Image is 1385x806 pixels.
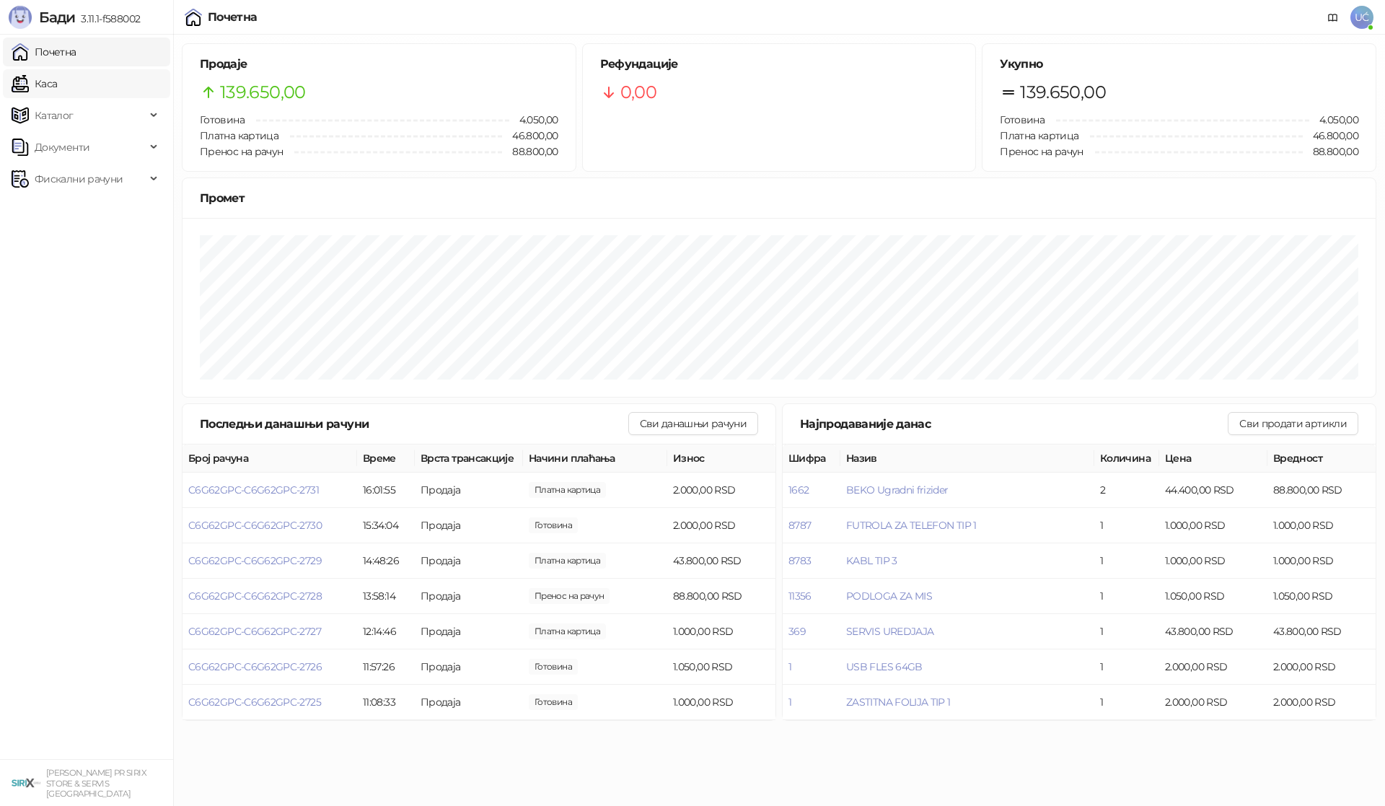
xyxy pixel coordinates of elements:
button: 1 [788,660,791,673]
span: 46.800,00 [1303,128,1358,144]
td: 2.000,00 RSD [1159,685,1267,720]
button: C6G62GPC-C6G62GPC-2726 [188,660,322,673]
button: C6G62GPC-C6G62GPC-2727 [188,625,321,638]
td: 11:08:33 [357,685,415,720]
span: UĆ [1350,6,1373,29]
div: Почетна [208,12,258,23]
span: 43.800,00 [529,553,606,569]
td: 1 [1094,614,1159,649]
button: 1662 [788,483,809,496]
small: [PERSON_NAME] PR SIRIX STORE & SERVIS [GEOGRAPHIC_DATA] [46,768,146,799]
span: 3.11.1-f588002 [75,12,140,25]
td: Продаја [415,473,523,508]
td: 2.000,00 RSD [1159,649,1267,685]
th: Износ [667,444,775,473]
td: 1.000,00 RSD [667,614,775,649]
button: 8787 [788,519,811,532]
th: Количина [1094,444,1159,473]
td: 14:48:26 [357,543,415,579]
td: 1.050,00 RSD [667,649,775,685]
span: 0,00 [620,79,656,106]
td: 11:57:26 [357,649,415,685]
th: Шифра [783,444,840,473]
td: 1.000,00 RSD [1267,543,1376,579]
button: C6G62GPC-C6G62GPC-2731 [188,483,319,496]
td: Продаја [415,685,523,720]
th: Вредност [1267,444,1376,473]
span: Платна картица [200,129,278,142]
h5: Укупно [1000,56,1358,73]
span: 1.000,00 [529,694,578,710]
button: USB FLES 64GB [846,660,923,673]
button: SERVIS UREDJAJA [846,625,933,638]
td: 2.000,00 RSD [1267,649,1376,685]
button: C6G62GPC-C6G62GPC-2729 [188,554,322,567]
td: 43.800,00 RSD [667,543,775,579]
button: ZASTITNA FOLIJA TIP 1 [846,696,951,709]
td: Продаја [415,614,523,649]
td: 44.400,00 RSD [1159,473,1267,508]
img: Logo [9,6,32,29]
button: 11356 [788,590,812,603]
span: 46.800,00 [502,128,558,144]
td: 13:58:14 [357,579,415,614]
button: BEKO Ugradni frizider [846,483,949,496]
span: Пренос на рачун [1000,145,1083,158]
button: 1 [788,696,791,709]
span: FUTROLA ZA TELEFON TIP 1 [846,519,977,532]
span: Бади [39,9,75,26]
span: Каталог [35,101,74,130]
span: 1.000,00 [529,623,606,639]
span: C6G62GPC-C6G62GPC-2730 [188,519,322,532]
td: 1 [1094,579,1159,614]
a: Документација [1322,6,1345,29]
td: 16:01:55 [357,473,415,508]
td: 1 [1094,508,1159,543]
span: Готовина [200,113,245,126]
td: 1.000,00 RSD [1159,543,1267,579]
td: 1.000,00 RSD [1267,508,1376,543]
td: 1.000,00 RSD [667,685,775,720]
td: 15:34:04 [357,508,415,543]
td: 1 [1094,543,1159,579]
button: KABL TIP 3 [846,554,897,567]
td: 1 [1094,685,1159,720]
span: 4.050,00 [509,112,558,128]
td: Продаја [415,508,523,543]
td: 12:14:46 [357,614,415,649]
span: Пренос на рачун [200,145,283,158]
td: 88.800,00 RSD [1267,473,1376,508]
h5: Рефундације [600,56,959,73]
span: Фискални рачуни [35,165,123,193]
button: C6G62GPC-C6G62GPC-2725 [188,696,321,709]
span: 139.650,00 [220,79,306,106]
button: Сви данашњи рачуни [628,412,758,435]
button: PODLOGA ZA MIS [846,590,932,603]
span: 88.800,00 [502,144,558,159]
span: 139.650,00 [1020,79,1106,106]
td: 1 [1094,649,1159,685]
td: 2.000,00 RSD [1267,685,1376,720]
td: Продаја [415,543,523,579]
td: Продаја [415,579,523,614]
th: Време [357,444,415,473]
td: 43.800,00 RSD [1267,614,1376,649]
span: 2.000,00 [529,482,606,498]
button: C6G62GPC-C6G62GPC-2728 [188,590,322,603]
th: Начини плаћања [523,444,667,473]
a: Почетна [12,38,76,66]
td: 2.000,00 RSD [667,473,775,508]
td: 88.800,00 RSD [667,579,775,614]
span: Платна картица [1000,129,1078,142]
span: Документи [35,133,89,162]
td: 1.050,00 RSD [1159,579,1267,614]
